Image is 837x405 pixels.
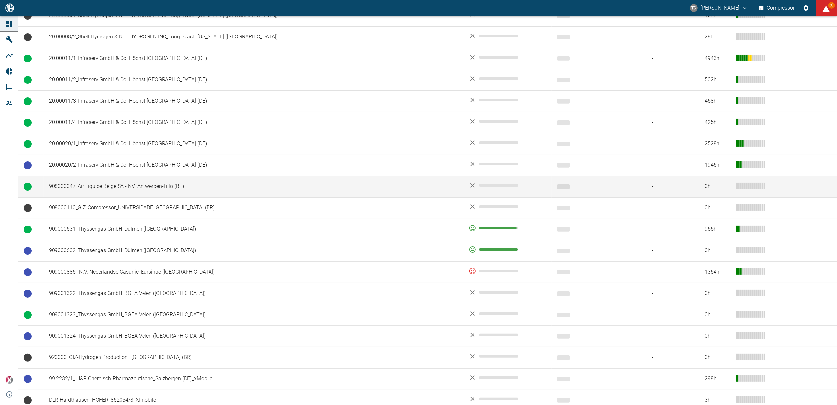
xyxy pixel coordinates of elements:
[24,375,32,383] span: Betriebsbereit
[641,354,694,361] span: -
[469,96,546,104] div: No data
[469,352,546,360] div: No data
[469,395,546,403] div: No data
[469,181,546,189] div: No data
[469,160,546,168] div: No data
[44,176,463,197] td: 908000047_Air Liquide Belge SA - NV_Antwerpen-Lillo (BE)
[44,304,463,325] td: 909001323_Thyssengas GmbH_BGEA Velen ([GEOGRAPHIC_DATA])
[24,183,32,191] span: Betrieb
[24,204,32,212] span: Keine Daten
[705,396,731,404] div: 3 h
[641,76,694,83] span: -
[705,55,731,62] div: 4943 h
[705,290,731,297] div: 0 h
[44,69,463,90] td: 20.00011/2_Infraserv GmbH & Co. Höchst [GEOGRAPHIC_DATA] (DE)
[641,375,694,383] span: -
[44,155,463,176] td: 20.00020/2_Infraserv GmbH & Co. Höchst [GEOGRAPHIC_DATA] (DE)
[24,226,32,233] span: Betrieb
[705,226,731,233] div: 955 h
[44,261,463,283] td: 909000886_ N.V. Nederlandse Gasunie_Eursinge ([GEOGRAPHIC_DATA])
[641,290,694,297] span: -
[641,55,694,62] span: -
[44,133,463,155] td: 20.00020/1_Infraserv GmbH & Co. Höchst [GEOGRAPHIC_DATA] (DE)
[24,268,32,276] span: Betriebsbereit
[44,48,463,69] td: 20.00011/1_Infraserv GmbH & Co. Höchst [GEOGRAPHIC_DATA] (DE)
[5,376,13,384] img: Xplore Logo
[705,161,731,169] div: 1945 h
[705,97,731,105] div: 458 h
[44,219,463,240] td: 909000631_Thyssengas GmbH_Dülmen ([GEOGRAPHIC_DATA])
[469,310,546,318] div: No data
[44,112,463,133] td: 20.00011/4_Infraserv GmbH & Co. Höchst [GEOGRAPHIC_DATA] (DE)
[705,204,731,212] div: 0 h
[641,396,694,404] span: -
[24,332,32,340] span: Betriebsbereit
[469,53,546,61] div: No data
[469,32,546,40] div: No data
[705,332,731,340] div: 0 h
[24,396,32,404] span: Keine Daten
[24,97,32,105] span: Betrieb
[44,325,463,347] td: 909001324_Thyssengas GmbH_BGEA Velen ([GEOGRAPHIC_DATA])
[641,247,694,254] span: -
[24,290,32,298] span: Betriebsbereit
[469,224,546,232] div: 95 %
[641,204,694,212] span: -
[641,140,694,148] span: -
[24,140,32,148] span: Betrieb
[705,268,731,276] div: 1354 h
[44,283,463,304] td: 909001322_Thyssengas GmbH_BGEA Velen ([GEOGRAPHIC_DATA])
[705,375,731,383] div: 298 h
[705,354,731,361] div: 0 h
[24,76,32,84] span: Betrieb
[800,2,812,14] button: Einstellungen
[469,75,546,83] div: No data
[24,119,32,127] span: Betrieb
[705,140,731,148] div: 2528 h
[469,117,546,125] div: No data
[44,347,463,368] td: 920000_GIZ-Hydrogen Production_ [GEOGRAPHIC_DATA] (BR)
[641,33,694,41] span: -
[641,268,694,276] span: -
[44,240,463,261] td: 909000632_Thyssengas GmbH_Dülmen ([GEOGRAPHIC_DATA])
[705,76,731,83] div: 502 h
[641,183,694,190] span: -
[24,311,32,319] span: Betrieb
[469,139,546,147] div: No data
[469,203,546,211] div: No data
[469,267,546,275] div: 0 %
[641,226,694,233] span: -
[469,331,546,339] div: No data
[24,354,32,362] span: Keine Daten
[641,161,694,169] span: -
[757,2,796,14] button: Compressor
[5,3,15,12] img: logo
[24,33,32,41] span: Keine Daten
[641,119,694,126] span: -
[828,2,835,9] span: 90
[689,2,749,14] button: thomas.gregoir@neuman-esser.com
[641,332,694,340] span: -
[44,26,463,48] td: 20.00008/2_Shell Hydrogen & NEL HYDROGEN INC_Long Beach-[US_STATE] ([GEOGRAPHIC_DATA])
[641,311,694,319] span: -
[44,197,463,219] td: 908000110_GIZ-Compressor_UNIVERSIDADE [GEOGRAPHIC_DATA] (BR)
[469,374,546,382] div: No data
[705,119,731,126] div: 425 h
[690,4,698,12] div: TG
[705,311,731,319] div: 0 h
[641,97,694,105] span: -
[24,247,32,255] span: Betriebsbereit
[469,288,546,296] div: No data
[705,183,731,190] div: 0 h
[24,55,32,62] span: Betrieb
[705,247,731,254] div: 0 h
[24,161,32,169] span: Betriebsbereit
[705,33,731,41] div: 28 h
[44,90,463,112] td: 20.00011/3_Infraserv GmbH & Co. Höchst [GEOGRAPHIC_DATA] (DE)
[44,368,463,390] td: 99.2232/1_ H&R Chemisch-Pharmazeutische_Salzbergen (DE)_xMobile
[469,246,546,253] div: 98 %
